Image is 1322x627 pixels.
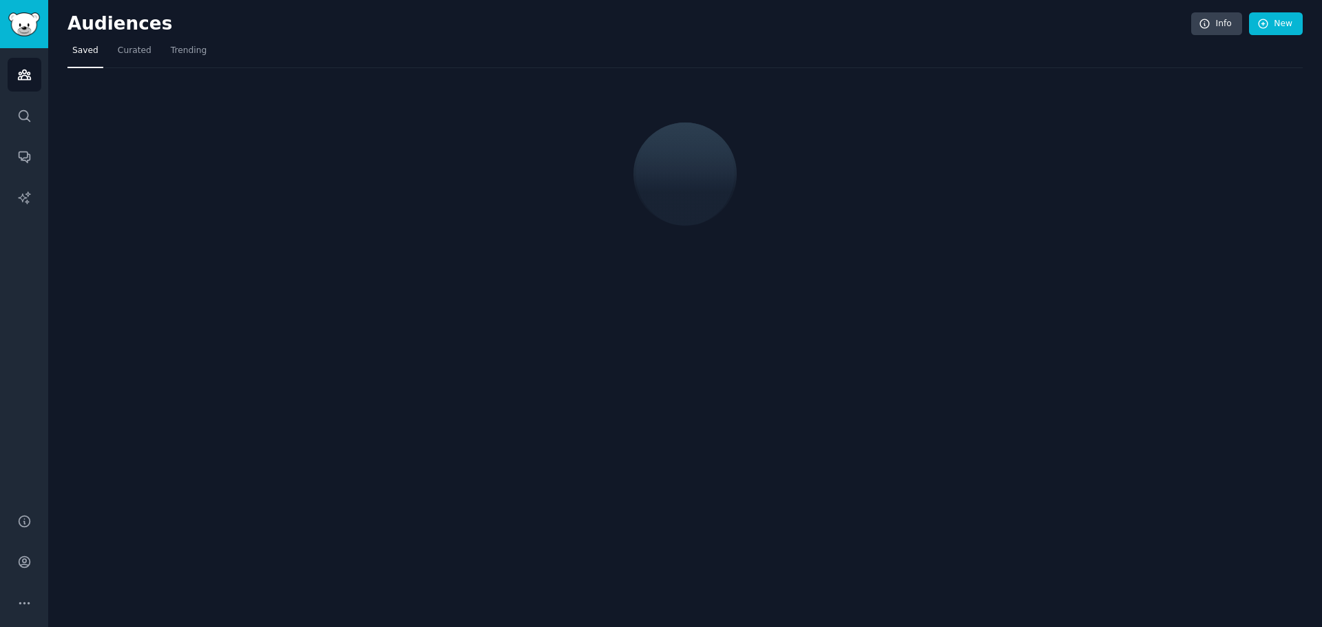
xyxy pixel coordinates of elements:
[118,45,151,57] span: Curated
[113,40,156,68] a: Curated
[67,13,1191,35] h2: Audiences
[8,12,40,36] img: GummySearch logo
[171,45,207,57] span: Trending
[72,45,98,57] span: Saved
[67,40,103,68] a: Saved
[1249,12,1303,36] a: New
[166,40,211,68] a: Trending
[1191,12,1242,36] a: Info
